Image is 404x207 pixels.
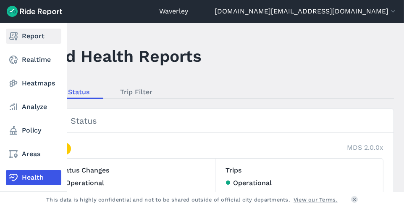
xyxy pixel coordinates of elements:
[48,159,215,195] div: Status Changes
[37,85,103,98] a: Feed Status
[215,159,383,195] div: Trips
[6,170,61,185] a: Health
[294,196,338,204] a: View our Terms.
[6,146,61,162] a: Areas
[226,178,373,188] div: Operational
[159,6,188,16] a: Waverley
[6,52,61,67] a: Realtime
[6,99,61,114] a: Analyze
[37,45,202,68] h1: Feed Health Reports
[103,85,170,98] a: Trip Filter
[6,76,61,91] a: Heatmaps
[215,6,397,16] button: [DOMAIN_NAME][EMAIL_ADDRESS][DOMAIN_NAME]
[58,178,205,188] div: Operational
[6,29,61,44] a: Report
[6,123,61,138] a: Policy
[37,109,394,133] h2: Feed Status
[347,143,383,155] div: MDS 2.0.0x
[7,6,62,17] img: Ride Report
